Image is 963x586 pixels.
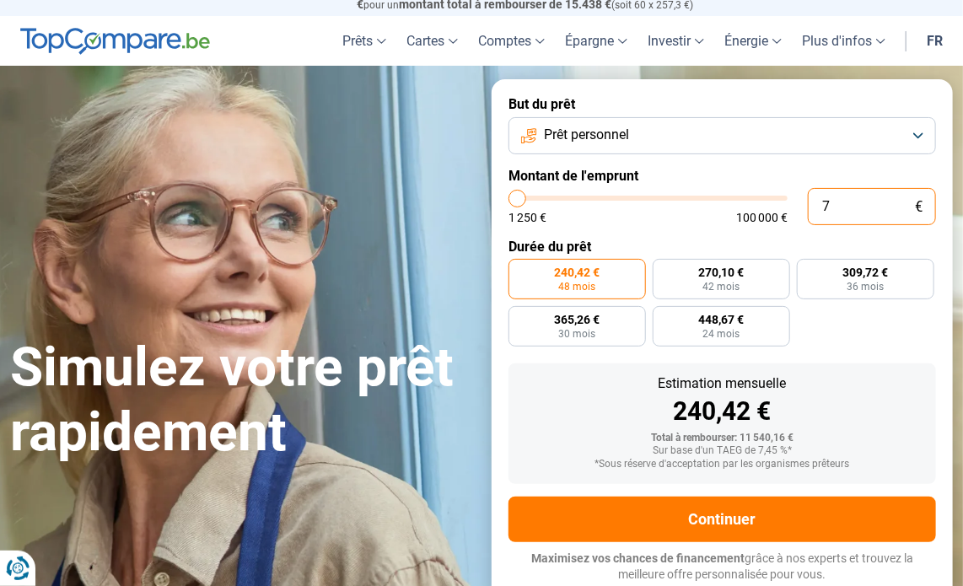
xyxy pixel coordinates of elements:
a: Prêts [332,16,396,66]
span: 42 mois [702,282,740,292]
span: 30 mois [558,329,595,339]
a: Cartes [396,16,468,66]
a: Investir [638,16,714,66]
span: 24 mois [702,329,740,339]
img: TopCompare [20,28,210,55]
h1: Simulez votre prêt rapidement [10,336,471,465]
span: 48 mois [558,282,595,292]
label: Durée du prêt [508,239,936,255]
span: Prêt personnel [544,126,629,144]
span: 100 000 € [736,212,788,223]
a: Comptes [468,16,555,66]
div: *Sous réserve d'acceptation par les organismes prêteurs [522,459,923,470]
span: 309,72 € [842,266,888,278]
a: fr [917,16,953,66]
p: grâce à nos experts et trouvez la meilleure offre personnalisée pour vous. [508,551,936,583]
button: Continuer [508,497,936,542]
span: 448,67 € [698,314,744,325]
span: 36 mois [847,282,884,292]
span: 365,26 € [554,314,600,325]
label: Montant de l'emprunt [508,168,936,184]
a: Épargne [555,16,638,66]
a: Plus d'infos [792,16,896,66]
div: 240,42 € [522,399,923,424]
span: 240,42 € [554,266,600,278]
span: Maximisez vos chances de financement [531,551,745,565]
span: € [915,200,923,214]
a: Énergie [714,16,792,66]
label: But du prêt [508,96,936,112]
span: 1 250 € [508,212,546,223]
div: Total à rembourser: 11 540,16 € [522,433,923,444]
span: 270,10 € [698,266,744,278]
div: Estimation mensuelle [522,377,923,390]
div: Sur base d'un TAEG de 7,45 %* [522,445,923,457]
button: Prêt personnel [508,117,936,154]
